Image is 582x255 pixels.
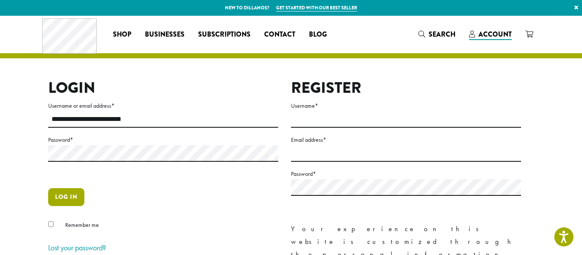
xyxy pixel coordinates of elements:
a: Shop [106,28,138,41]
label: Password [48,135,278,145]
span: Search [429,29,455,39]
h2: Login [48,79,278,97]
span: Subscriptions [198,29,251,40]
a: Search [412,27,462,41]
span: Contact [264,29,295,40]
label: Username or email address [48,100,278,111]
button: Log in [48,188,84,206]
span: Account [478,29,512,39]
h2: Register [291,79,521,97]
a: Get started with our best seller [276,4,357,11]
label: Username [291,100,521,111]
span: Businesses [145,29,184,40]
span: Remember me [65,221,99,229]
a: Lost your password? [48,243,106,252]
label: Password [291,169,521,179]
span: Blog [309,29,327,40]
label: Email address [291,135,521,145]
span: Shop [113,29,131,40]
